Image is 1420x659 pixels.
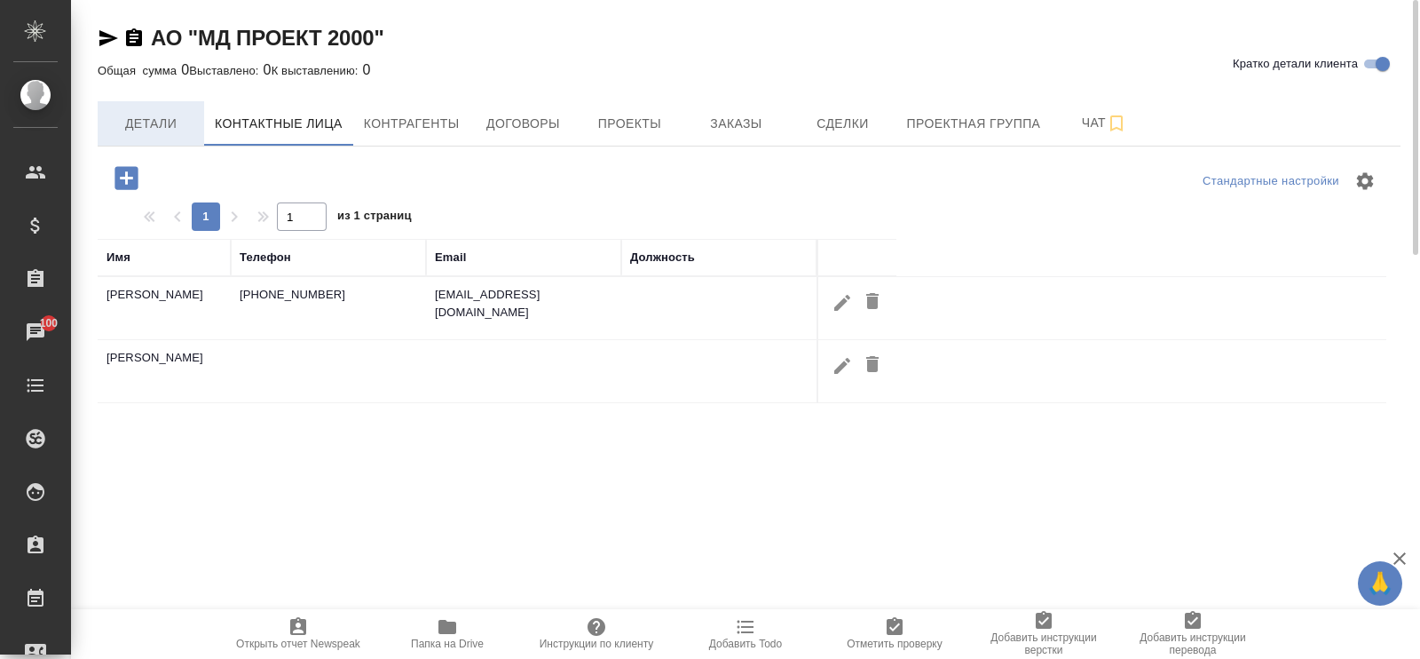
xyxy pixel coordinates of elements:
svg: Подписаться [1106,113,1127,134]
button: Редактировать [827,349,857,382]
button: Инструкции по клиенту [522,609,671,659]
span: Открыть отчет Newspeak [236,638,360,650]
span: Кратко детали клиента [1233,55,1358,73]
span: Добавить инструкции верстки [980,631,1108,656]
a: АО "МД ПРОЕКТ 2000" [151,26,384,50]
div: Телефон [240,249,291,266]
button: 🙏 [1358,561,1402,606]
span: Чат [1061,112,1147,134]
button: Скопировать ссылку для ЯМессенджера [98,28,119,49]
button: Скопировать ссылку [123,28,145,49]
td: [PERSON_NAME] [98,340,231,402]
span: Инструкции по клиенту [540,638,654,650]
button: Добавить инструкции перевода [1118,609,1267,659]
span: Заказы [693,113,778,135]
span: Проектная группа [906,113,1040,135]
span: Настроить таблицу [1344,160,1386,202]
span: Добавить Todo [709,638,782,650]
button: Удалить [857,349,887,382]
button: Открыть отчет Newspeak [224,609,373,659]
p: Выставлено: [189,64,263,77]
td: [PHONE_NUMBER] [231,277,426,339]
span: из 1 страниц [337,205,412,231]
span: Добавить инструкции перевода [1129,631,1257,656]
span: Проекты [587,113,672,135]
button: Папка на Drive [373,609,522,659]
button: Добавить инструкции верстки [969,609,1118,659]
button: Добавить Todo [671,609,820,659]
div: split button [1198,168,1344,195]
div: Email [435,249,466,266]
p: Общая сумма [98,64,181,77]
button: Редактировать [827,286,857,319]
div: 0 0 0 [98,60,1400,81]
a: 100 [4,310,67,354]
span: Детали [108,113,193,135]
div: Должность [630,249,695,266]
span: Контактные лица [215,113,343,135]
button: Отметить проверку [820,609,969,659]
td: [PERSON_NAME] [98,277,231,339]
span: 100 [29,314,69,332]
span: 🙏 [1365,565,1395,602]
button: Удалить [857,286,887,319]
span: Папка на Drive [411,638,484,650]
span: Контрагенты [364,113,460,135]
div: Имя [106,249,130,266]
p: К выставлению: [272,64,363,77]
span: Договоры [480,113,565,135]
button: Добавить контактное лицо [102,160,151,196]
td: [EMAIL_ADDRESS][DOMAIN_NAME] [426,277,621,339]
span: Сделки [800,113,885,135]
span: Отметить проверку [847,638,942,650]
